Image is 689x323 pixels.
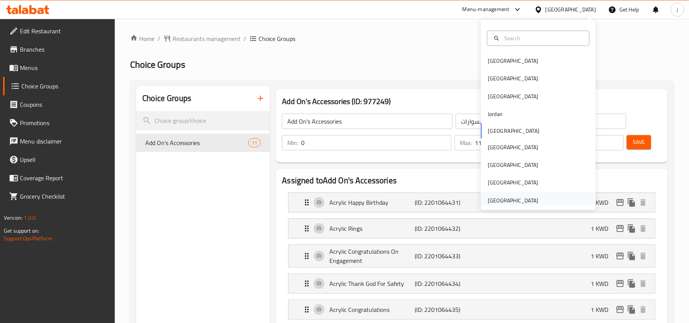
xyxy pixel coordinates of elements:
p: 1 KWD [591,305,614,314]
div: Expand [288,245,655,267]
p: Acrylic Rings [329,224,415,233]
span: Add On's Accessories [145,138,248,147]
p: Acrylic Thank God For Safety [329,279,415,288]
a: Menus [3,59,115,77]
div: Expand [288,274,655,293]
li: / [244,34,246,43]
p: Acrylic Congratulations On Engagement [329,247,415,265]
button: Save [627,135,651,149]
span: Upsell [20,155,109,164]
input: search [136,111,270,131]
div: [GEOGRAPHIC_DATA] [546,5,596,14]
span: Grocery Checklist [20,192,109,201]
span: Save [633,137,645,147]
span: Get support on: [4,226,39,236]
div: Choices [248,138,261,147]
span: Version: [4,213,23,223]
span: Coverage Report [20,173,109,183]
p: (ID: 2201064432) [415,224,472,233]
p: 1 KWD [591,224,614,233]
div: Expand [288,219,655,238]
p: Max: [460,138,472,147]
div: [GEOGRAPHIC_DATA] [488,178,538,187]
button: edit [614,250,626,262]
a: Grocery Checklist [3,187,115,206]
button: delete [637,304,649,315]
span: Coupons [20,100,109,109]
div: [GEOGRAPHIC_DATA] [488,196,538,205]
div: [GEOGRAPHIC_DATA] [488,92,538,101]
span: Restaurants management [173,34,241,43]
span: Menu disclaimer [20,137,109,146]
span: Promotions [20,118,109,127]
span: Menus [20,63,109,72]
p: (ID: 2201064431) [415,198,472,207]
p: (ID: 2201064434) [415,279,472,288]
input: Search [501,34,585,42]
a: Coupons [3,95,115,114]
a: Restaurants management [163,34,241,43]
h2: Choice Groups [142,93,191,104]
button: duplicate [626,250,637,262]
p: Min: [287,138,298,147]
button: duplicate [626,223,637,234]
div: Expand [288,300,655,319]
h3: Add On's Accessories (ID: 977249) [282,95,661,108]
span: Branches [20,45,109,54]
a: Edit Restaurant [3,22,115,40]
p: 1 KWD [591,198,614,207]
a: Menu disclaimer [3,132,115,150]
button: delete [637,250,649,262]
button: duplicate [626,197,637,208]
span: 1.0.0 [24,213,36,223]
li: Expand [282,215,661,241]
button: edit [614,304,626,315]
p: Acrylic Happy Birthday [329,198,415,207]
div: Add On's Accessories11 [136,134,270,152]
a: Branches [3,40,115,59]
button: duplicate [626,278,637,289]
p: (ID: 2201064433) [415,251,472,261]
li: / [158,34,160,43]
p: Acrylic Congratulations [329,305,415,314]
a: Choice Groups [3,77,115,95]
div: [GEOGRAPHIC_DATA] [488,74,538,83]
button: edit [614,197,626,208]
li: Expand [282,241,661,271]
div: Menu-management [463,5,510,14]
span: Choice Groups [130,56,185,73]
button: edit [614,223,626,234]
h2: Assigned to Add On's Accessories [282,175,661,186]
a: Coverage Report [3,169,115,187]
p: 1 KWD [591,251,614,261]
p: (ID: 2201064435) [415,305,472,314]
li: Expand [282,189,661,215]
a: Support.OpsPlatform [4,233,52,243]
div: [GEOGRAPHIC_DATA] [488,161,538,169]
button: delete [637,278,649,289]
a: Promotions [3,114,115,132]
div: [GEOGRAPHIC_DATA] [488,143,538,152]
a: Home [130,34,155,43]
div: [GEOGRAPHIC_DATA] [488,57,538,65]
div: Expand [288,193,655,212]
li: Expand [282,297,661,323]
button: duplicate [626,304,637,315]
nav: breadcrumb [130,34,674,43]
li: Expand [282,271,661,297]
button: delete [637,223,649,234]
div: Jordan [488,110,503,118]
p: 1 KWD [591,279,614,288]
span: Choice Groups [21,82,109,91]
span: j [677,5,678,14]
span: 11 [249,139,260,147]
span: Choice Groups [259,34,295,43]
span: Edit Restaurant [20,26,109,36]
a: Upsell [3,150,115,169]
button: delete [637,197,649,208]
button: edit [614,278,626,289]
